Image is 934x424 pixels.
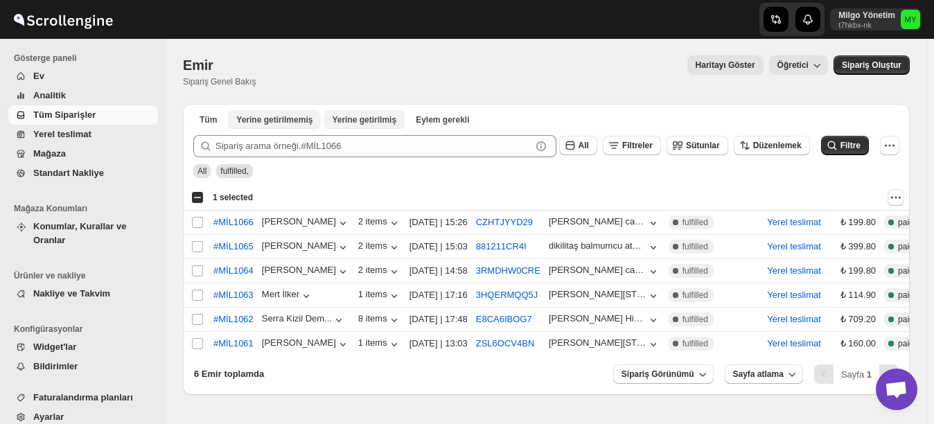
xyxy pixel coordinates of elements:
span: fulfilled, [220,166,249,176]
button: Sipariş Görünümü [613,364,714,384]
span: fulfilled [682,290,708,301]
span: All [579,141,589,150]
span: Yerine getirilmiş [332,114,396,125]
span: paid [898,241,914,252]
button: [PERSON_NAME] caddesi no 79 ulus [549,265,660,279]
span: Sayfa [841,369,872,380]
button: 3HQERMQQ5J [476,290,538,300]
span: Bildirimler [33,361,78,371]
img: ScrollEngine [11,2,115,37]
span: Öğretici [777,60,809,70]
div: ₺ 114.90 [840,288,876,302]
span: Konumlar, Kurallar ve Oranlar [33,221,126,245]
button: dikilitaş balmumcu atakule kat 10 [549,240,660,254]
button: #MİL1062 [205,308,262,330]
p: t7hkbx-nk [838,21,895,29]
button: 881211CR4I [476,241,527,251]
div: [PERSON_NAME][STREET_ADDRESS][PERSON_NAME] [549,289,646,299]
button: Nakliye ve Takvim [8,284,158,303]
span: Sipariş Görünümü [622,369,694,380]
button: All [559,136,597,155]
span: #MİL1062 [213,312,254,326]
span: Eylem gerekli [416,114,469,125]
p: Sipariş Genel Bakış [183,76,256,87]
div: Serra Kizil Dem... [262,313,332,324]
button: Create custom order [834,55,910,75]
button: Faturalandırma planları [8,388,158,407]
span: Standart Nakliye [33,168,104,178]
button: All [191,110,225,130]
span: Sütunlar [686,141,720,150]
button: 8 items [358,313,401,327]
span: Düzenlemek [753,141,802,150]
span: paid [898,338,914,349]
div: [DATE] | 14:58 [409,264,468,278]
span: Tüm [200,114,217,125]
button: Ev [8,67,158,86]
div: ₺ 199.80 [840,215,876,229]
div: Açık sohbet [876,369,917,410]
div: [DATE] | 17:16 [409,288,468,302]
button: CZHTJYYD29 [476,217,533,227]
div: [PERSON_NAME] caddesi no 79 ulus [549,216,646,227]
div: 1 items [358,289,401,303]
div: ₺ 199.80 [840,264,876,278]
button: Analitik [8,86,158,105]
button: Sayfa atlama [725,364,803,384]
button: [PERSON_NAME] caddesi no 79 ulus [549,216,660,230]
span: #MİL1064 [213,264,254,278]
div: Mert İlker [262,289,313,303]
span: fulfilled [682,241,708,252]
button: Öğretici [769,55,828,75]
div: [PERSON_NAME] Hisar Cd. 25B Daire 6 [549,313,646,324]
button: Sütunlar [667,136,728,155]
span: #MİL1063 [213,288,254,302]
button: #MİL1063 [205,284,262,306]
div: dikilitaş balmumcu atakule kat 10 [549,240,646,251]
span: #MİL1066 [213,215,254,229]
button: Actions [888,189,904,206]
button: #MİL1061 [205,333,262,355]
span: Sayfa atlama [733,369,784,380]
span: Faturalandırma planları [33,392,133,403]
div: [DATE] | 13:03 [409,337,468,351]
button: [PERSON_NAME] Hisar Cd. 25B Daire 6 [549,313,660,327]
span: fulfilled [682,217,708,228]
button: #MİL1066 [205,211,262,233]
span: paid [898,217,914,228]
button: 1 items [358,337,401,351]
button: #MİL1065 [205,236,262,258]
button: [PERSON_NAME] [262,240,350,254]
span: Widget'lar [33,342,76,352]
span: Filtre [840,141,861,150]
span: Emir [183,58,213,73]
button: #MİL1064 [205,260,262,282]
span: Yerel teslimat [33,129,91,139]
div: [DATE] | 15:26 [409,215,468,229]
button: 2 items [358,240,401,254]
button: ZSL6OCV4BN [476,338,535,348]
p: Milgo Yönetim [838,10,895,21]
button: Filtreler [603,136,661,155]
div: [PERSON_NAME] [262,216,350,230]
div: ₺ 709.20 [840,312,876,326]
button: 2 items [358,265,401,279]
text: MY [905,15,917,24]
span: fulfilled [682,265,708,276]
span: Filtreler [622,141,653,150]
b: 1 [867,369,872,380]
nav: Pagination [814,364,899,384]
div: ₺ 399.80 [840,240,876,254]
div: ₺ 160.00 [840,337,876,351]
span: paid [898,290,914,301]
span: Yerine getirilmemiş [236,114,312,125]
span: Ayarlar [33,412,64,422]
div: [DATE] | 15:03 [409,240,468,254]
button: [PERSON_NAME] [262,337,350,351]
button: Yerel teslimat [767,314,821,324]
